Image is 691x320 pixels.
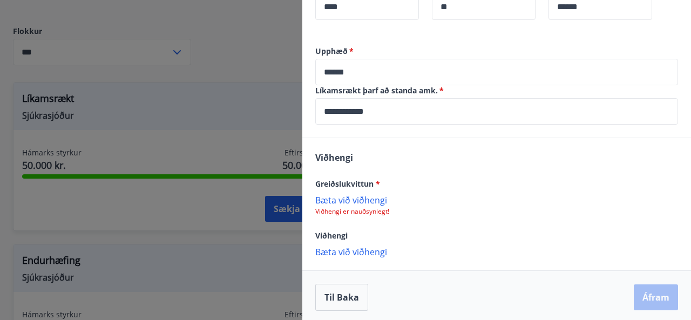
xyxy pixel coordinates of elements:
span: Viðhengi [315,230,348,241]
label: Upphæð [315,46,678,57]
span: Greiðslukvittun [315,179,380,189]
p: Bæta við viðhengi [315,194,678,205]
span: Viðhengi [315,152,353,164]
div: Upphæð [315,59,678,85]
p: Viðhengi er nauðsynlegt! [315,207,678,216]
div: Líkamsrækt þarf að standa amk. [315,98,678,125]
button: Til baka [315,284,368,311]
label: Líkamsrækt þarf að standa amk. [315,85,678,96]
p: Bæta við viðhengi [315,246,678,257]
